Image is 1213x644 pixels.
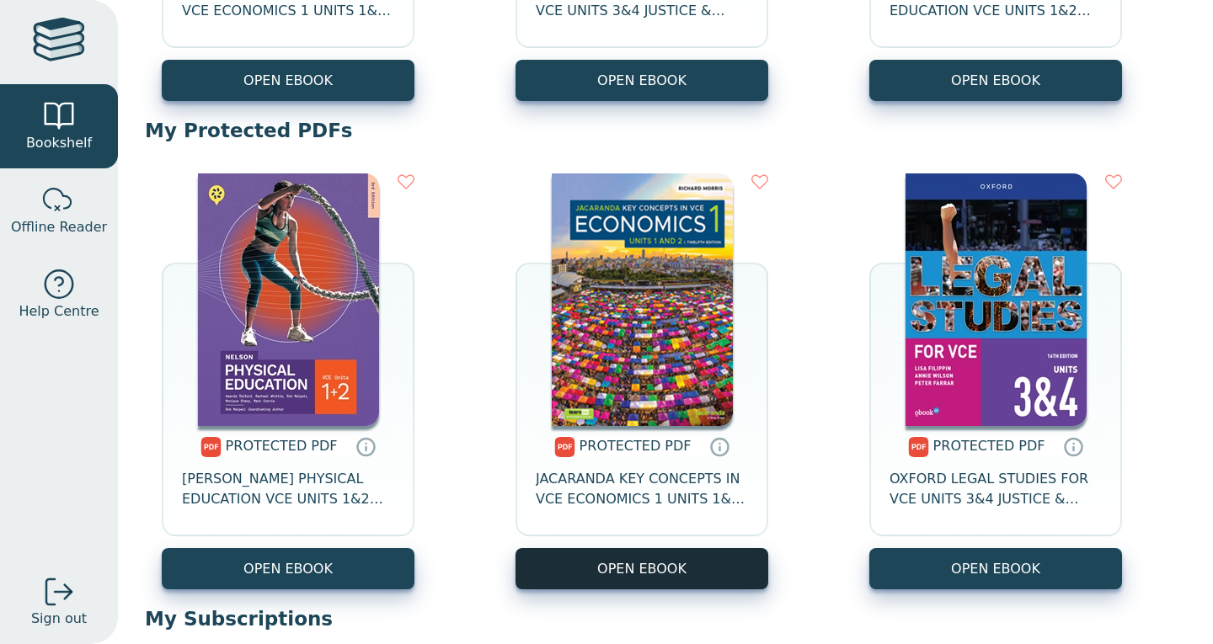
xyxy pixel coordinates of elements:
[516,60,768,101] button: OPEN EBOOK
[19,301,99,322] span: Help Centre
[1063,436,1083,456] a: Protected PDFs cannot be printed, copied or shared. They can be accessed online through Education...
[869,548,1122,589] a: OPEN EBOOK
[198,173,379,426] img: c336cf98-d3fa-4682-aebc-214764fc64be.jpg
[552,173,733,426] img: 5b250172-b074-42fd-ab43-0c0ebe21f5aa.png
[890,469,1102,509] span: OXFORD LEGAL STUDIES FOR VCE UNITS 3&4 JUSTICE & OUTCOMES 16E
[145,118,1186,143] p: My Protected PDFs
[31,609,87,629] span: Sign out
[536,469,748,509] span: JACARANDA KEY CONCEPTS IN VCE ECONOMICS 1 UNITS 1&2 LEARNON + PRINT 12E
[554,437,575,457] img: pdf.svg
[908,437,929,457] img: pdf.svg
[355,436,376,456] a: Protected PDFs cannot be printed, copied or shared. They can be accessed online through Education...
[11,217,107,237] span: Offline Reader
[200,437,222,457] img: pdf.svg
[182,469,394,509] span: [PERSON_NAME] PHYSICAL EDUCATION VCE UNITS 1&2 STUDENT BOOK 3E
[516,548,768,589] a: OPEN EBOOK
[933,438,1045,454] span: PROTECTED PDF
[580,438,692,454] span: PROTECTED PDF
[145,606,1186,631] p: My Subscriptions
[162,60,414,101] button: OPEN EBOOK
[226,438,338,454] span: PROTECTED PDF
[906,173,1087,426] img: c80dabee-d47b-47e5-91f6-1c687e5db6d7.jpg
[869,60,1122,101] button: OPEN EBOOK
[709,436,729,456] a: Protected PDFs cannot be printed, copied or shared. They can be accessed online through Education...
[26,133,92,153] span: Bookshelf
[162,548,414,589] a: OPEN EBOOK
